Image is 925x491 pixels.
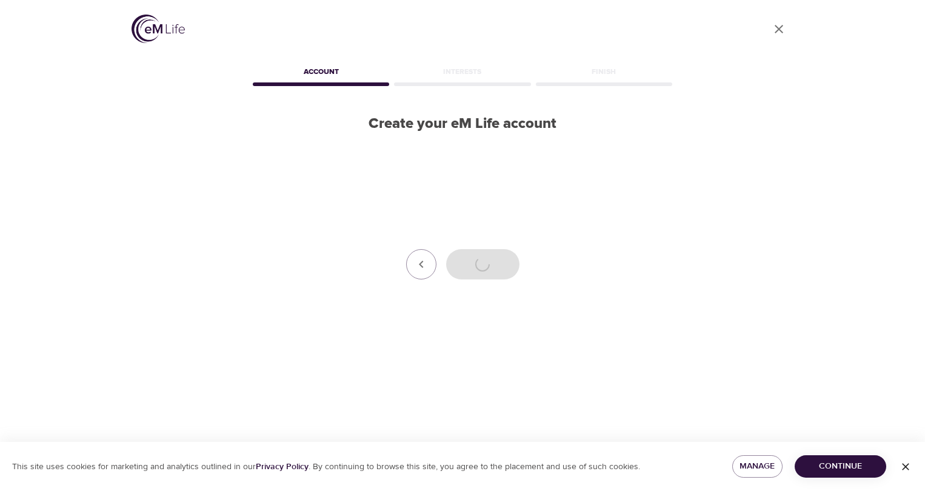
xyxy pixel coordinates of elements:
span: Continue [804,459,877,474]
button: Manage [732,455,783,478]
h2: Create your eM Life account [250,115,675,133]
span: Manage [742,459,773,474]
img: logo [132,15,185,43]
button: Continue [795,455,886,478]
a: close [764,15,793,44]
a: Privacy Policy [256,461,309,472]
